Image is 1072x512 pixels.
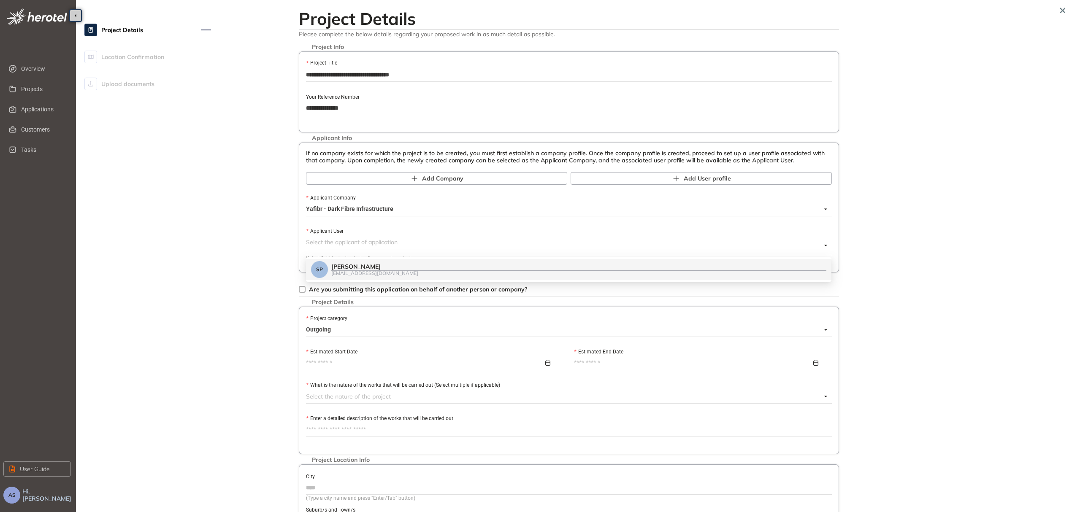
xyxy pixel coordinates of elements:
[308,43,348,51] span: Project Info
[306,255,832,263] div: If that field locked, select a Company to unlock
[308,135,356,142] span: Applicant Info
[306,68,832,81] input: Project Title
[101,22,143,38] span: Project Details
[306,415,453,423] label: Enter a detailed description of the works that will be carried out
[21,101,64,118] span: Applications
[20,464,50,474] span: User Guide
[306,236,821,248] input: Applicant User
[306,59,337,67] label: Project Title
[574,358,812,368] input: Estimated End Date
[306,194,355,202] label: Applicant Company
[306,494,832,502] div: (Type a city name and press "Enter/Tab" button)
[101,49,164,65] span: Location Confirmation
[306,481,832,494] input: City
[306,358,544,368] input: Estimated Start Date
[306,102,832,114] input: Your Reference Number
[7,8,67,25] img: logo
[8,492,16,498] span: AS
[306,323,827,337] span: Outgoing
[21,141,64,158] span: Tasks
[308,456,374,463] span: Project Location Info
[21,60,64,77] span: Overview
[306,315,347,323] label: Project category
[684,174,731,183] span: Add User profile
[331,270,826,276] div: [EMAIL_ADDRESS][DOMAIN_NAME]
[306,473,315,481] label: City
[306,172,567,185] button: Add Company
[21,81,64,97] span: Projects
[574,348,623,356] label: Estimated End Date
[299,30,839,38] span: Please complete the below details regarding your proposed work in as much detail as possible.
[306,202,827,216] span: Yafibr - Dark Fibre Infrastructure
[571,172,832,185] button: Add User profile
[316,267,323,272] span: SP
[331,263,826,270] div: [PERSON_NAME]
[306,93,360,101] label: Your Reference Number
[309,286,528,293] span: Are you submitting this application on behalf of another person or company?
[3,487,20,504] button: AS
[306,227,343,235] label: Applicant User
[308,299,358,306] span: Project Details
[299,8,839,29] h2: Project Details
[306,348,357,356] label: Estimated Start Date
[422,174,463,183] span: Add Company
[3,461,71,477] button: User Guide
[306,423,832,437] textarea: Enter a detailed description of the works that will be carried out
[21,121,64,138] span: Customers
[306,150,832,164] div: If no company exists for which the project is to be created, you must first establish a company p...
[101,75,154,92] span: Upload documents
[22,488,73,502] span: Hi, [PERSON_NAME]
[306,381,500,389] label: What is the nature of the works that will be carried out (Select multiple if applicable)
